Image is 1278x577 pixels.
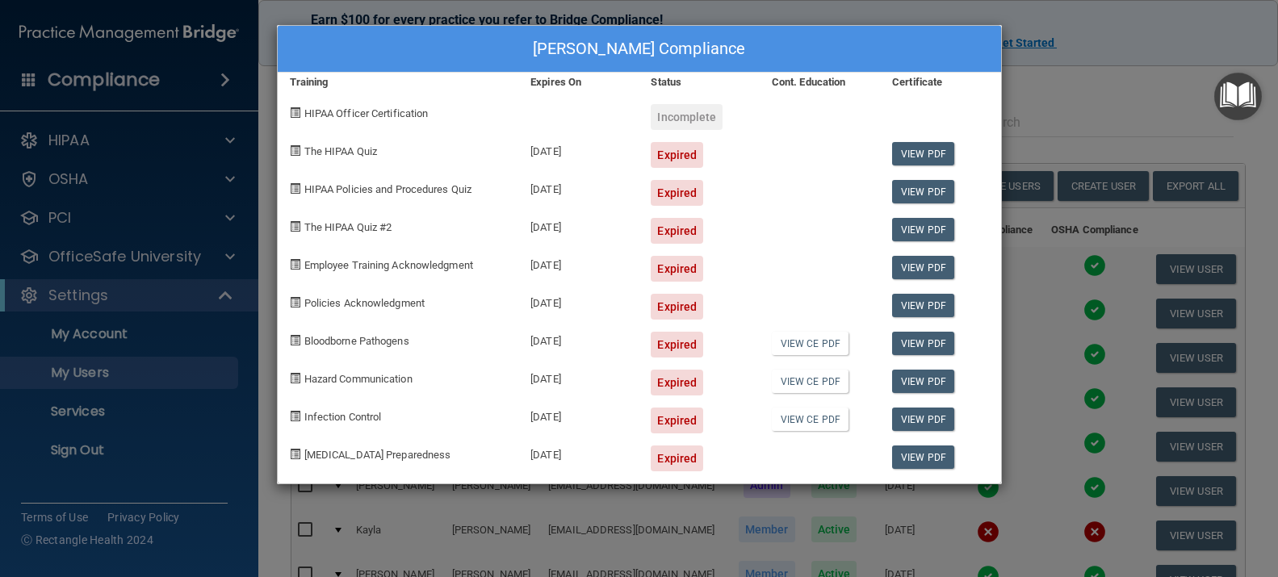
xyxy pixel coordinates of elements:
a: View PDF [892,408,954,431]
div: Incomplete [651,104,723,130]
a: View PDF [892,445,954,469]
div: Expired [651,256,703,282]
span: Bloodborne Pathogens [304,335,409,347]
div: Cont. Education [760,73,880,92]
a: View PDF [892,218,954,241]
a: View PDF [892,256,954,279]
div: [DATE] [518,357,639,395]
div: [DATE] [518,433,639,471]
div: [DATE] [518,395,639,433]
div: Certificate [880,73,1000,92]
div: Expired [651,294,703,320]
span: Employee Training Acknowledgment [304,259,473,271]
a: View PDF [892,180,954,203]
div: [DATE] [518,130,639,168]
div: [DATE] [518,244,639,282]
a: View CE PDF [772,370,849,393]
span: [MEDICAL_DATA] Preparedness [304,449,451,461]
span: HIPAA Policies and Procedures Quiz [304,183,471,195]
span: HIPAA Officer Certification [304,107,429,119]
button: Open Resource Center [1214,73,1262,120]
div: Training [278,73,519,92]
div: Expired [651,180,703,206]
span: Hazard Communication [304,373,413,385]
div: Expired [651,370,703,395]
div: Expired [651,218,703,244]
div: [DATE] [518,168,639,206]
span: Infection Control [304,411,382,423]
div: Expired [651,142,703,168]
span: Policies Acknowledgment [304,297,425,309]
div: Expired [651,445,703,471]
a: View PDF [892,294,954,317]
span: The HIPAA Quiz [304,145,377,157]
div: [DATE] [518,320,639,357]
div: Expired [651,408,703,433]
a: View PDF [892,142,954,165]
div: Expires On [518,73,639,92]
div: [DATE] [518,206,639,244]
a: View CE PDF [772,408,849,431]
div: [PERSON_NAME] Compliance [278,26,1001,73]
a: View PDF [892,332,954,355]
a: View CE PDF [772,332,849,355]
span: The HIPAA Quiz #2 [304,221,392,233]
div: Expired [651,332,703,357]
div: [DATE] [518,282,639,320]
div: Status [639,73,759,92]
a: View PDF [892,370,954,393]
